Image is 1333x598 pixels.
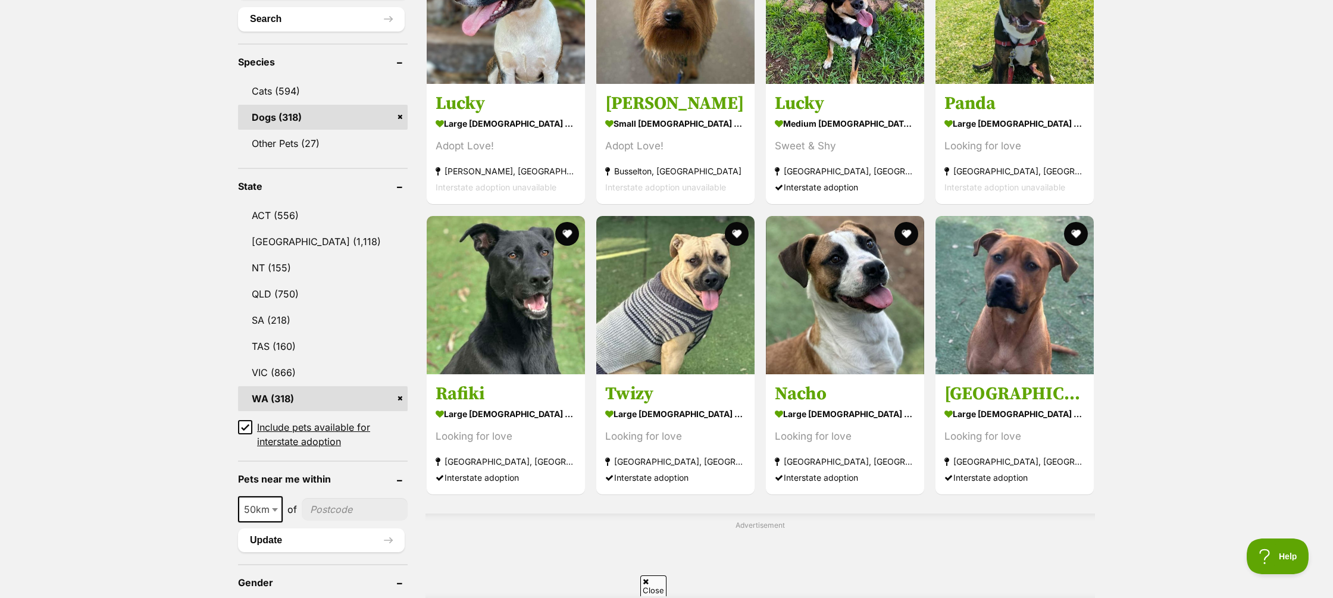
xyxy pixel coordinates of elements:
[775,93,915,115] h3: Lucky
[238,229,408,254] a: [GEOGRAPHIC_DATA] (1,118)
[944,164,1085,180] strong: [GEOGRAPHIC_DATA], [GEOGRAPHIC_DATA]
[596,84,755,205] a: [PERSON_NAME] small [DEMOGRAPHIC_DATA] Dog Adopt Love! Busselton, [GEOGRAPHIC_DATA] Interstate ad...
[238,79,408,104] a: Cats (594)
[944,139,1085,155] div: Looking for love
[238,308,408,333] a: SA (218)
[302,498,408,521] input: postcode
[436,93,576,115] h3: Lucky
[605,139,746,155] div: Adopt Love!
[436,383,576,405] h3: Rafiki
[944,428,1085,444] div: Looking for love
[894,222,918,246] button: favourite
[1064,222,1088,246] button: favourite
[596,374,755,494] a: Twizy large [DEMOGRAPHIC_DATA] Dog Looking for love [GEOGRAPHIC_DATA], [GEOGRAPHIC_DATA] Intersta...
[935,84,1094,205] a: Panda large [DEMOGRAPHIC_DATA] Dog Looking for love [GEOGRAPHIC_DATA], [GEOGRAPHIC_DATA] Intersta...
[238,203,408,228] a: ACT (556)
[427,84,585,205] a: Lucky large [DEMOGRAPHIC_DATA] Dog Adopt Love! [PERSON_NAME], [GEOGRAPHIC_DATA] Interstate adopti...
[944,469,1085,486] div: Interstate adoption
[775,383,915,405] h3: Nacho
[436,469,576,486] div: Interstate adoption
[436,164,576,180] strong: [PERSON_NAME], [GEOGRAPHIC_DATA]
[436,428,576,444] div: Looking for love
[238,255,408,280] a: NT (155)
[238,7,405,31] button: Search
[605,405,746,422] strong: large [DEMOGRAPHIC_DATA] Dog
[944,405,1085,422] strong: large [DEMOGRAPHIC_DATA] Dog
[640,575,666,596] span: Close
[766,374,924,494] a: Nacho large [DEMOGRAPHIC_DATA] Dog Looking for love [GEOGRAPHIC_DATA], [GEOGRAPHIC_DATA] Intersta...
[605,428,746,444] div: Looking for love
[605,183,726,193] span: Interstate adoption unavailable
[239,501,281,518] span: 50km
[935,216,1094,374] img: Dallas - Mastiff Dog
[238,334,408,359] a: TAS (160)
[555,222,579,246] button: favourite
[605,164,746,180] strong: Busselton, [GEOGRAPHIC_DATA]
[287,502,297,516] span: of
[775,428,915,444] div: Looking for love
[238,496,283,522] span: 50km
[238,474,408,484] header: Pets near me within
[238,131,408,156] a: Other Pets (27)
[605,469,746,486] div: Interstate adoption
[605,453,746,469] strong: [GEOGRAPHIC_DATA], [GEOGRAPHIC_DATA]
[1247,538,1309,574] iframe: Help Scout Beacon - Open
[944,383,1085,405] h3: [GEOGRAPHIC_DATA]
[238,386,408,411] a: WA (318)
[605,93,746,115] h3: [PERSON_NAME]
[436,453,576,469] strong: [GEOGRAPHIC_DATA], [GEOGRAPHIC_DATA]
[775,180,915,196] div: Interstate adoption
[257,420,408,449] span: Include pets available for interstate adoption
[436,139,576,155] div: Adopt Love!
[238,360,408,385] a: VIC (866)
[596,216,755,374] img: Twizy - Bullmastiff Dog
[725,222,749,246] button: favourite
[944,115,1085,133] strong: large [DEMOGRAPHIC_DATA] Dog
[238,57,408,67] header: Species
[427,374,585,494] a: Rafiki large [DEMOGRAPHIC_DATA] Dog Looking for love [GEOGRAPHIC_DATA], [GEOGRAPHIC_DATA] Interst...
[238,181,408,192] header: State
[436,183,556,193] span: Interstate adoption unavailable
[238,420,408,449] a: Include pets available for interstate adoption
[238,577,408,588] header: Gender
[944,93,1085,115] h3: Panda
[238,105,408,130] a: Dogs (318)
[238,528,405,552] button: Update
[775,405,915,422] strong: large [DEMOGRAPHIC_DATA] Dog
[766,216,924,374] img: Nacho - Bull Arab Dog
[427,216,585,374] img: Rafiki - German Shepherd Dog
[935,374,1094,494] a: [GEOGRAPHIC_DATA] large [DEMOGRAPHIC_DATA] Dog Looking for love [GEOGRAPHIC_DATA], [GEOGRAPHIC_DA...
[775,453,915,469] strong: [GEOGRAPHIC_DATA], [GEOGRAPHIC_DATA]
[775,139,915,155] div: Sweet & Shy
[775,115,915,133] strong: medium [DEMOGRAPHIC_DATA] Dog
[944,453,1085,469] strong: [GEOGRAPHIC_DATA], [GEOGRAPHIC_DATA]
[605,383,746,405] h3: Twizy
[944,183,1065,193] span: Interstate adoption unavailable
[775,164,915,180] strong: [GEOGRAPHIC_DATA], [GEOGRAPHIC_DATA]
[436,115,576,133] strong: large [DEMOGRAPHIC_DATA] Dog
[436,405,576,422] strong: large [DEMOGRAPHIC_DATA] Dog
[605,115,746,133] strong: small [DEMOGRAPHIC_DATA] Dog
[238,281,408,306] a: QLD (750)
[766,84,924,205] a: Lucky medium [DEMOGRAPHIC_DATA] Dog Sweet & Shy [GEOGRAPHIC_DATA], [GEOGRAPHIC_DATA] Interstate a...
[775,469,915,486] div: Interstate adoption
